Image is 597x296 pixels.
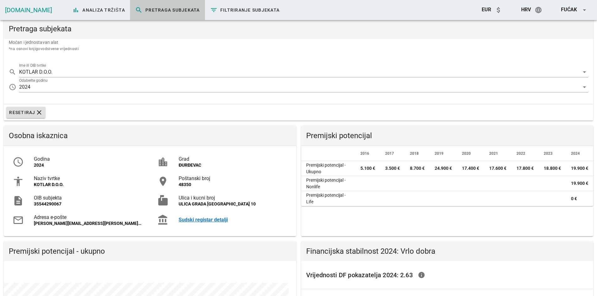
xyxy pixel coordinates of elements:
[482,7,491,13] span: EUR
[179,156,287,162] div: Grad
[4,126,296,146] div: Osobna iskaznica
[5,6,52,14] a: [DOMAIN_NAME]
[355,161,380,176] td: 5.100 €
[13,195,24,206] i: description
[179,201,287,207] div: ULICA GRADA [GEOGRAPHIC_DATA] 10
[4,241,296,261] div: Premijski potencijal - ukupno
[430,161,457,176] td: 24.900 €
[566,176,593,191] td: 19.900 €
[34,221,142,226] div: [PERSON_NAME][EMAIL_ADDRESS][PERSON_NAME][DOMAIN_NAME]
[484,161,511,176] td: 17.600 €
[301,191,356,206] td: Premijski potencijal - Life
[210,6,280,14] span: Filtriranje subjekata
[521,7,531,13] span: hrv
[135,6,200,14] span: Pretraga subjekata
[34,156,142,162] div: Godina
[457,146,484,161] th: 2020
[301,261,594,289] div: Vrijednosti DF pokazatelja 2024: 2.63
[19,82,588,92] div: Odaberite godinu2024
[301,161,356,176] td: Premijski potencijal - Ukupno
[511,161,539,176] td: 17.800 €
[489,151,498,156] span: 2021
[135,6,143,14] i: search
[19,63,46,68] label: Ime ili OIB tvrtke
[9,83,16,91] i: access_time
[301,241,594,261] div: Financijska stabilnost 2024: Vrlo dobra
[581,83,588,91] i: arrow_drop_down
[179,175,287,181] div: Poštanski broj
[539,161,566,176] td: 18.800 €
[34,175,142,181] div: Naziv tvrtke
[4,19,593,39] div: Pretraga subjekata
[566,161,593,176] td: 19.900 €
[355,146,380,161] th: 2016
[34,195,142,201] div: OIB subjekta
[410,151,419,156] span: 2018
[511,146,539,161] th: 2022
[179,217,287,223] a: Sudski registar detalji
[72,6,125,14] span: Analiza tržišta
[516,151,525,156] span: 2022
[157,214,169,226] i: account_balance
[430,146,457,161] th: 2019
[544,151,552,156] span: 2023
[19,84,30,90] div: 2024
[13,156,24,168] i: access_time
[405,161,430,176] td: 8.700 €
[385,151,394,156] span: 2017
[179,163,287,168] div: ĐURĐEVAC
[405,146,430,161] th: 2018
[539,146,566,161] th: 2023
[34,182,142,187] div: KOTLAR D.O.O.
[9,109,43,116] span: Resetiraj
[157,195,169,206] i: markunread_mailbox
[34,163,142,168] div: 2024
[179,182,287,187] div: 48350
[380,161,405,176] td: 3.500 €
[457,161,484,176] td: 17.400 €
[581,6,588,14] i: arrow_drop_down
[418,271,425,279] i: info
[435,151,443,156] span: 2019
[72,6,80,14] i: bar_chart
[9,68,16,76] i: search
[179,195,287,201] div: Ulica i kucni broj
[301,126,594,146] div: Premijski potencijal
[380,146,405,161] th: 2017
[35,109,43,116] i: clear
[157,156,169,168] i: location_city
[535,6,542,14] i: language
[484,146,511,161] th: 2021
[157,176,169,187] i: room
[19,78,48,83] label: Odaberite godinu
[6,107,45,118] button: Resetiraj
[360,151,369,156] span: 2016
[34,201,142,207] div: 35544290067
[13,215,24,226] i: mail_outline
[566,146,593,161] th: 2024
[495,6,502,14] i: attach_money
[210,6,217,14] i: filter_list
[462,151,471,156] span: 2020
[581,68,588,76] i: arrow_drop_down
[9,46,588,52] div: *na osnovi knjigovodstvene vrijednosti
[301,176,356,191] td: Premijski potencijal - Nonlife
[34,214,142,220] div: Adresa e-pošte
[561,7,577,13] span: Fućak
[4,39,593,57] div: Moćan i jednostavan alat
[571,151,580,156] span: 2024
[566,191,593,206] td: 0 €
[13,176,24,187] i: accessibility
